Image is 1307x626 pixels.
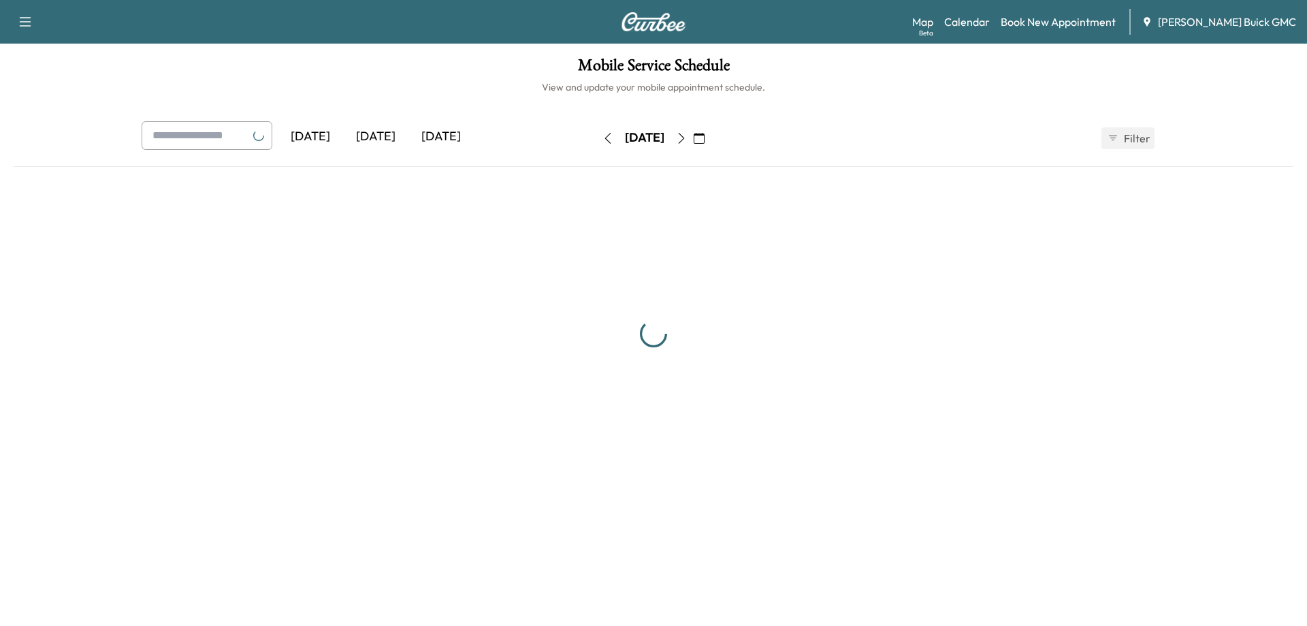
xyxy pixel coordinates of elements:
[14,80,1293,94] h6: View and update your mobile appointment schedule.
[343,121,408,153] div: [DATE]
[912,14,933,30] a: MapBeta
[625,129,664,146] div: [DATE]
[278,121,343,153] div: [DATE]
[1101,127,1155,149] button: Filter
[1158,14,1296,30] span: [PERSON_NAME] Buick GMC
[621,12,686,31] img: Curbee Logo
[1124,130,1148,146] span: Filter
[919,28,933,38] div: Beta
[408,121,474,153] div: [DATE]
[1001,14,1116,30] a: Book New Appointment
[14,57,1293,80] h1: Mobile Service Schedule
[944,14,990,30] a: Calendar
